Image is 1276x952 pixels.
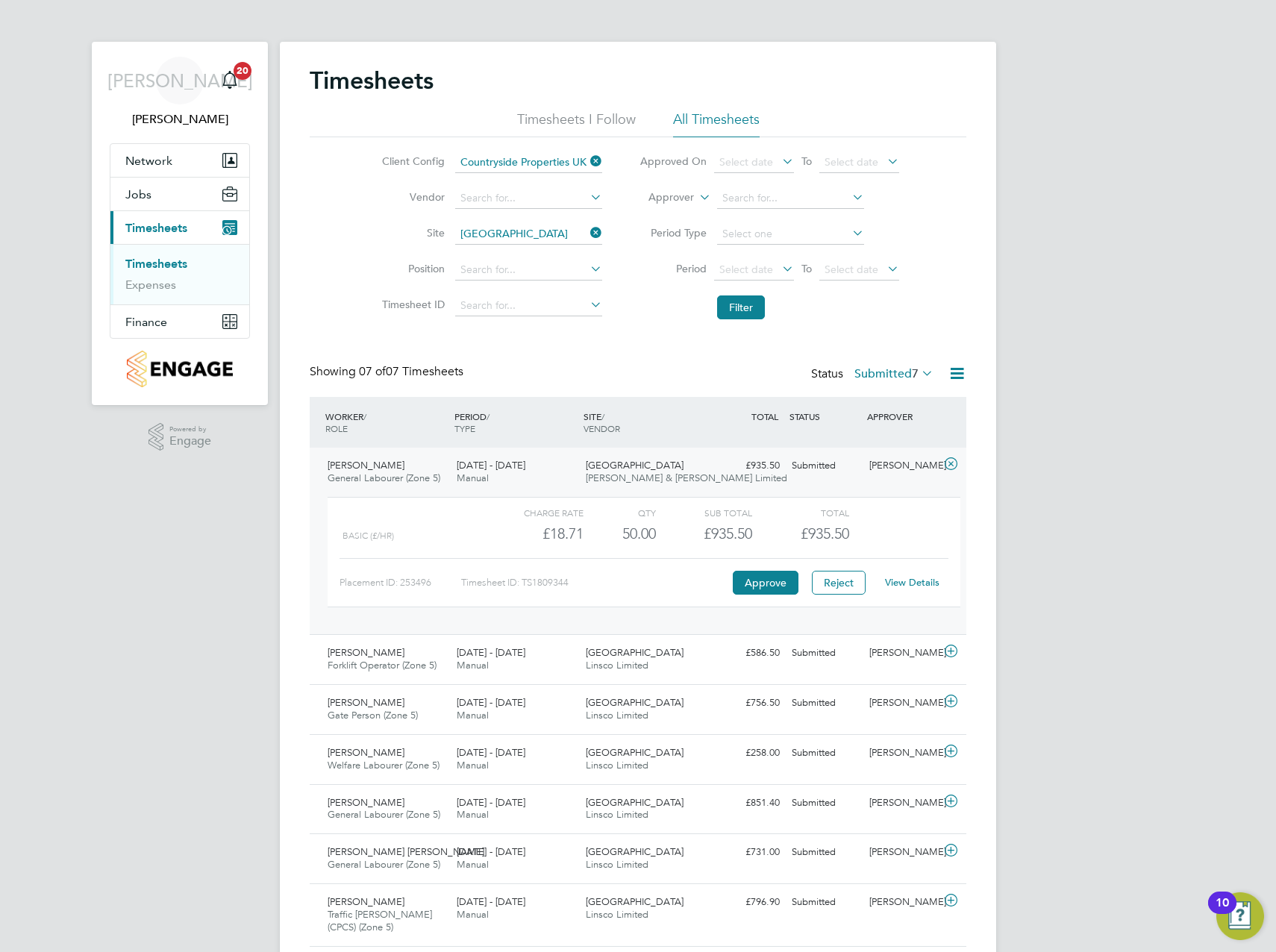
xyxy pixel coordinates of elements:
span: [DATE] - [DATE] [457,696,525,709]
span: 07 of [359,364,386,379]
span: Manual [457,759,489,771]
span: General Labourer (Zone 5) [328,808,440,821]
input: Search for... [717,188,864,209]
div: [PERSON_NAME] [863,840,941,865]
div: WORKER [322,403,451,442]
span: [DATE] - [DATE] [457,459,525,472]
span: General Labourer (Zone 5) [328,472,440,484]
label: Site [378,226,445,239]
div: Submitted [786,791,863,815]
div: APPROVER [863,403,941,430]
span: [GEOGRAPHIC_DATA] [586,895,684,908]
span: 07 Timesheets [359,364,463,379]
span: 7 [912,366,919,381]
span: TOTAL [751,410,778,422]
div: [PERSON_NAME] [863,691,941,715]
button: Approve [733,571,798,595]
div: QTY [584,504,656,522]
span: [DATE] - [DATE] [457,746,525,759]
div: £731.00 [708,840,786,865]
input: Search for... [455,260,602,281]
span: Select date [825,263,878,276]
span: Manual [457,908,489,921]
div: £796.90 [708,890,786,915]
label: Timesheet ID [378,298,445,311]
div: [PERSON_NAME] [863,890,941,915]
span: To [797,151,816,171]
label: Submitted [854,366,933,381]
span: / [487,410,490,422]
span: ROLE [325,422,348,434]
span: Engage [169,435,211,448]
span: [PERSON_NAME] [PERSON_NAME] [328,845,484,858]
div: Submitted [786,890,863,915]
span: [DATE] - [DATE] [457,895,525,908]
div: [PERSON_NAME] [863,791,941,815]
div: Total [752,504,848,522]
input: Search for... [455,152,602,173]
span: [GEOGRAPHIC_DATA] [586,746,684,759]
div: 50.00 [584,522,656,546]
span: [PERSON_NAME] & [PERSON_NAME] Limited [586,472,787,484]
span: Manual [457,858,489,871]
span: 20 [234,62,251,80]
a: 20 [215,57,245,104]
button: Network [110,144,249,177]
input: Search for... [455,295,602,316]
a: Powered byEngage [148,423,212,451]
span: Manual [457,709,489,721]
span: General Labourer (Zone 5) [328,858,440,871]
span: VENDOR [584,422,620,434]
nav: Main navigation [92,42,268,405]
span: Manual [457,472,489,484]
button: Jobs [110,178,249,210]
div: Sub Total [656,504,752,522]
span: / [601,410,604,422]
label: Approver [627,190,694,205]
label: Position [378,262,445,275]
span: / [363,410,366,422]
span: Linsco Limited [586,659,648,671]
span: Network [125,154,172,168]
span: Linsco Limited [586,759,648,771]
button: Reject [812,571,866,595]
span: [PERSON_NAME] [328,459,404,472]
a: [PERSON_NAME][PERSON_NAME] [110,57,250,128]
span: Select date [825,155,878,169]
input: Search for... [455,188,602,209]
h2: Timesheets [310,66,434,95]
div: £586.50 [708,641,786,666]
span: Jobs [125,187,151,201]
label: Period [639,262,707,275]
span: [PERSON_NAME] [328,646,404,659]
div: £18.71 [487,522,584,546]
span: Gate Person (Zone 5) [328,709,418,721]
a: Timesheets [125,257,187,271]
span: [DATE] - [DATE] [457,796,525,809]
a: Go to home page [110,351,250,387]
div: £756.50 [708,691,786,715]
span: James Archer [110,110,250,128]
div: Submitted [786,641,863,666]
label: Client Config [378,154,445,168]
span: Traffic [PERSON_NAME] (CPCS) (Zone 5) [328,908,432,933]
div: 10 [1216,903,1229,922]
span: Forklift Operator (Zone 5) [328,659,437,671]
span: Welfare Labourer (Zone 5) [328,759,440,771]
button: Finance [110,305,249,338]
span: [PERSON_NAME] [328,696,404,709]
span: £935.50 [801,524,849,542]
span: [GEOGRAPHIC_DATA] [586,845,684,858]
span: [PERSON_NAME] [328,796,404,809]
div: £935.50 [708,454,786,478]
div: Submitted [786,454,863,478]
label: Period Type [639,226,707,239]
span: Linsco Limited [586,709,648,721]
span: [PERSON_NAME] [328,895,404,908]
div: Placement ID: 253496 [340,571,461,595]
span: TYPE [454,422,475,434]
li: Timesheets I Follow [517,110,636,137]
input: Select one [717,224,864,245]
span: To [797,259,816,278]
span: Linsco Limited [586,808,648,821]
